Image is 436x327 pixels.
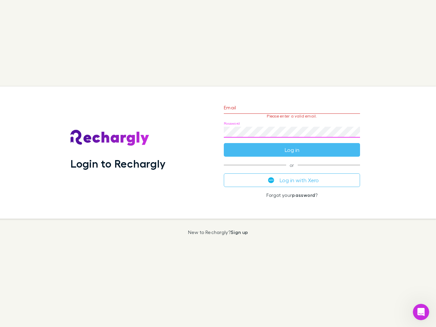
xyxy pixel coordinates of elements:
[188,230,248,235] p: New to Rechargly?
[413,304,429,320] iframe: Intercom live chat
[268,177,274,183] img: Xero's logo
[292,192,315,198] a: password
[71,130,150,146] img: Rechargly's Logo
[224,121,240,126] label: Password
[71,157,166,170] h1: Login to Rechargly
[224,114,360,119] p: Please enter a valid email.
[224,143,360,157] button: Log in
[224,173,360,187] button: Log in with Xero
[231,229,248,235] a: Sign up
[224,192,360,198] p: Forgot your ?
